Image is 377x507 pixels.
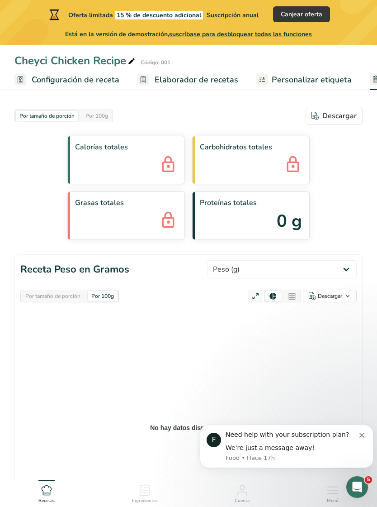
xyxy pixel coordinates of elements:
[82,111,112,121] div: Por 100g
[22,291,84,301] div: Por tamaño de porción
[155,74,238,86] span: Elaborador de recetas
[235,480,250,505] a: Cuenta
[132,497,158,504] span: Ingredientes
[75,142,177,153] span: Calorías totales
[16,111,78,121] div: Por tamaño de porción
[281,10,322,19] span: Canjear oferta
[273,6,330,22] button: Canjear oferta
[318,292,342,300] div: Descargar
[169,30,312,38] span: suscríbase para desbloquear todas las funciones
[277,208,302,234] span: 0 g
[303,290,357,302] button: Descargar
[20,262,129,277] h1: Receta Peso en Gramos
[47,9,259,20] div: Oferta limitada
[256,70,352,90] a: Personalizar etiqueta
[196,411,377,483] iframe: Intercom notifications mensaje
[14,53,137,69] div: Cheyci Chicken Recipe
[132,480,158,505] a: Ingredientes
[88,291,118,301] div: Por 100g
[137,70,238,90] a: Elaborador de recetas
[65,29,312,39] span: Está en la versión de demostración,
[32,74,119,86] span: Configuración de receta
[14,70,119,90] a: Configuración de receta
[365,476,372,483] span: 5
[272,74,352,86] span: Personalizar etiqueta
[346,476,368,498] iframe: Intercom live chat
[306,107,363,125] button: Descargar
[235,497,250,504] span: Cuenta
[200,142,302,153] span: Carbohidratos totales
[327,497,339,504] span: Menú
[75,197,177,208] span: Grasas totales
[200,197,302,208] span: Proteínas totales
[311,110,357,121] div: Descargar
[38,480,55,505] a: Recetas
[150,424,227,431] text: No hay datos disponibles
[207,11,259,19] span: Suscripción anual
[38,497,55,504] span: Recetas
[141,58,170,67] div: Código: 001
[115,11,203,19] span: 15 % de descuento adicional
